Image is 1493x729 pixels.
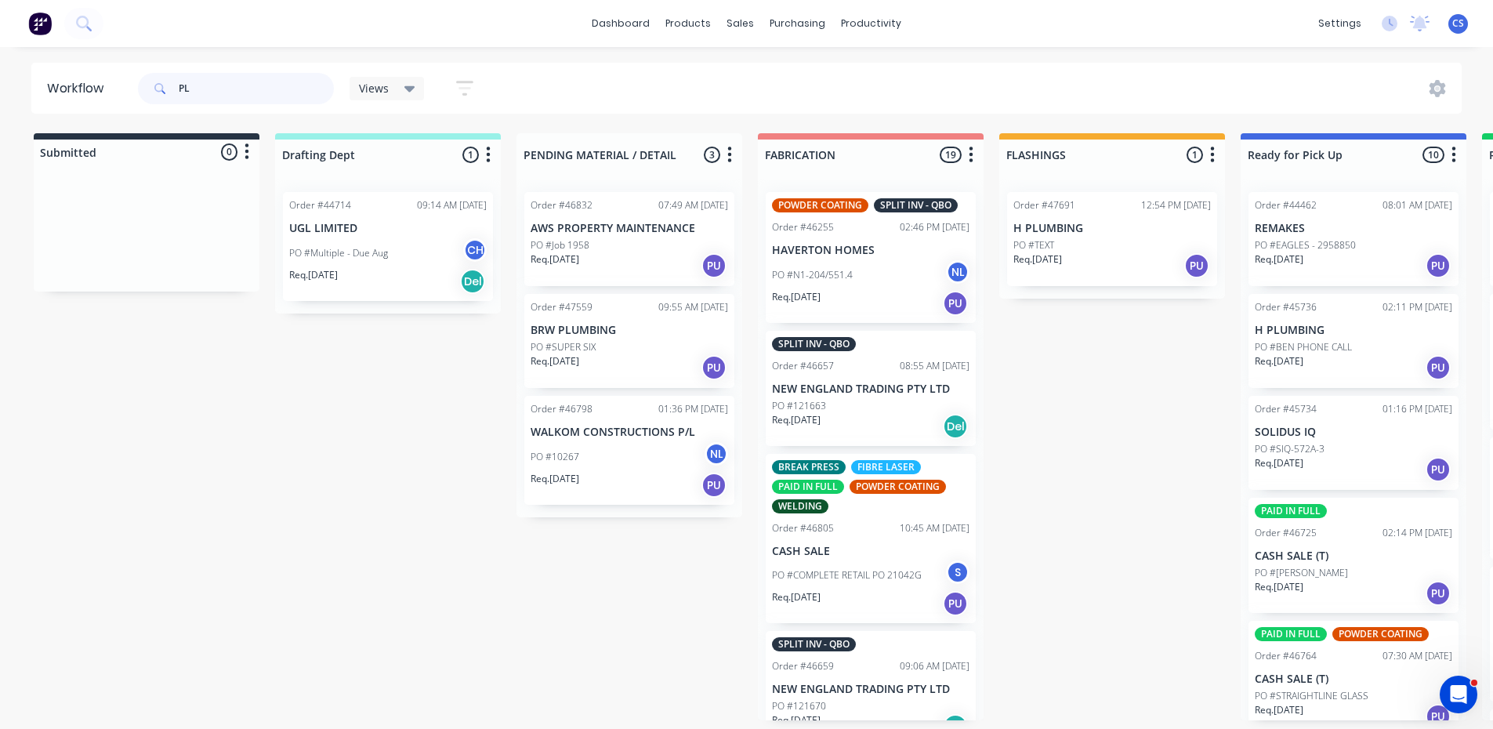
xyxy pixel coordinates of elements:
[28,12,52,35] img: Factory
[1255,402,1317,416] div: Order #45734
[1255,252,1303,267] p: Req. [DATE]
[1382,402,1452,416] div: 01:16 PM [DATE]
[1255,340,1352,354] p: PO #BEN PHONE CALL
[1013,222,1211,235] p: H PLUMBING
[524,396,734,505] div: Order #4679801:36 PM [DATE]WALKOM CONSTRUCTIONS P/LPO #10267NLReq.[DATE]PU
[900,359,969,373] div: 08:55 AM [DATE]
[772,568,922,582] p: PO #COMPLETE RETAIL PO 21042G
[900,220,969,234] div: 02:46 PM [DATE]
[1255,456,1303,470] p: Req. [DATE]
[1184,253,1209,278] div: PU
[772,460,846,474] div: BREAK PRESS
[766,454,976,624] div: BREAK PRESSFIBRE LASERPAID IN FULLPOWDER COATINGWELDINGOrder #4680510:45 AM [DATE]CASH SALEPO #CO...
[701,253,727,278] div: PU
[1440,676,1477,713] iframe: Intercom live chat
[584,12,658,35] a: dashboard
[1255,222,1452,235] p: REMAKES
[1013,252,1062,267] p: Req. [DATE]
[658,402,728,416] div: 01:36 PM [DATE]
[943,291,968,316] div: PU
[1255,238,1356,252] p: PO #EAGLES - 2958850
[658,198,728,212] div: 07:49 AM [DATE]
[1248,192,1459,286] div: Order #4446208:01 AM [DATE]REMAKESPO #EAGLES - 2958850Req.[DATE]PU
[658,300,728,314] div: 09:55 AM [DATE]
[874,198,958,212] div: SPLIT INV - QBO
[772,290,821,304] p: Req. [DATE]
[283,192,493,301] div: Order #4471409:14 AM [DATE]UGL LIMITEDPO #Multiple - Due AugCHReq.[DATE]Del
[1255,324,1452,337] p: H PLUMBING
[1255,673,1452,686] p: CASH SALE (T)
[772,337,856,351] div: SPLIT INV - QBO
[1426,253,1451,278] div: PU
[531,450,579,464] p: PO #10267
[1426,355,1451,380] div: PU
[772,499,828,513] div: WELDING
[772,545,969,558] p: CASH SALE
[359,80,389,96] span: Views
[47,79,111,98] div: Workflow
[1310,12,1369,35] div: settings
[1255,442,1324,456] p: PO #SIQ-572A-3
[946,260,969,284] div: NL
[289,222,487,235] p: UGL LIMITED
[460,269,485,294] div: Del
[900,521,969,535] div: 10:45 AM [DATE]
[772,713,821,727] p: Req. [DATE]
[1255,649,1317,663] div: Order #46764
[1255,580,1303,594] p: Req. [DATE]
[1255,627,1327,641] div: PAID IN FULL
[1007,192,1217,286] div: Order #4769112:54 PM [DATE]H PLUMBINGPO #TEXTReq.[DATE]PU
[1255,566,1348,580] p: PO #[PERSON_NAME]
[1013,198,1075,212] div: Order #47691
[531,198,592,212] div: Order #46832
[1255,300,1317,314] div: Order #45736
[1255,526,1317,540] div: Order #46725
[531,340,596,354] p: PO #SUPER SIX
[900,659,969,673] div: 09:06 AM [DATE]
[463,238,487,262] div: CH
[1255,703,1303,717] p: Req. [DATE]
[1255,426,1452,439] p: SOLIDUS IQ
[179,73,334,104] input: Search for orders...
[1382,300,1452,314] div: 02:11 PM [DATE]
[772,590,821,604] p: Req. [DATE]
[531,222,728,235] p: AWS PROPERTY MAINTENANCE
[1426,457,1451,482] div: PU
[1255,549,1452,563] p: CASH SALE (T)
[289,268,338,282] p: Req. [DATE]
[772,198,868,212] div: POWDER COATING
[772,413,821,427] p: Req. [DATE]
[772,220,834,234] div: Order #46255
[1255,354,1303,368] p: Req. [DATE]
[772,359,834,373] div: Order #46657
[1248,396,1459,490] div: Order #4573401:16 PM [DATE]SOLIDUS IQPO #SIQ-572A-3Req.[DATE]PU
[833,12,909,35] div: productivity
[289,198,351,212] div: Order #44714
[524,294,734,388] div: Order #4755909:55 AM [DATE]BRW PLUMBINGPO #SUPER SIXReq.[DATE]PU
[1332,627,1429,641] div: POWDER COATING
[524,192,734,286] div: Order #4683207:49 AM [DATE]AWS PROPERTY MAINTENANCEPO #Job 1958Req.[DATE]PU
[531,354,579,368] p: Req. [DATE]
[531,426,728,439] p: WALKOM CONSTRUCTIONS P/L
[850,480,946,494] div: POWDER COATING
[417,198,487,212] div: 09:14 AM [DATE]
[1255,689,1368,703] p: PO #STRAIGHTLINE GLASS
[762,12,833,35] div: purchasing
[772,244,969,257] p: HAVERTON HOMES
[531,238,589,252] p: PO #Job 1958
[701,473,727,498] div: PU
[772,699,826,713] p: PO #121670
[1141,198,1211,212] div: 12:54 PM [DATE]
[766,192,976,323] div: POWDER COATINGSPLIT INV - QBOOrder #4625502:46 PM [DATE]HAVERTON HOMESPO #N1-204/551.4NLReq.[DATE]PU
[1013,238,1054,252] p: PO #TEXT
[1426,581,1451,606] div: PU
[531,324,728,337] p: BRW PLUMBING
[1426,704,1451,729] div: PU
[772,268,853,282] p: PO #N1-204/551.4
[1452,16,1464,31] span: CS
[772,480,844,494] div: PAID IN FULL
[531,252,579,267] p: Req. [DATE]
[772,659,834,673] div: Order #46659
[772,683,969,696] p: NEW ENGLAND TRADING PTY LTD
[772,383,969,396] p: NEW ENGLAND TRADING PTY LTD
